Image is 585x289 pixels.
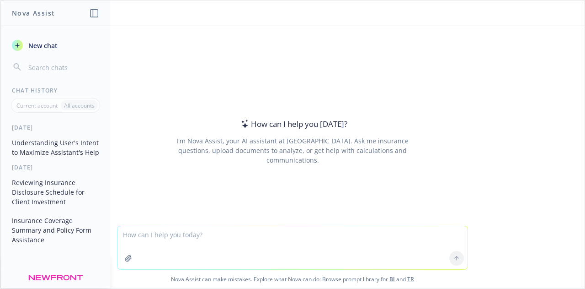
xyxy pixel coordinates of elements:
div: [DATE] [1,124,110,131]
button: Insurance Coverage Summary and Policy Form Assistance [8,213,103,247]
div: I'm Nova Assist, your AI assistant at [GEOGRAPHIC_DATA]. Ask me insurance questions, upload docum... [164,136,421,165]
a: BI [389,275,395,283]
div: How can I help you [DATE]? [238,118,347,130]
h1: Nova Assist [12,8,55,18]
button: New chat [8,37,103,54]
a: TR [407,275,414,283]
span: Nova Assist can make mistakes. Explore what Nova can do: Browse prompt library for and [4,270,581,289]
p: All accounts [64,102,95,109]
button: Reviewing Insurance Disclosure Schedule for Client Investment [8,175,103,209]
div: Chat History [1,87,110,94]
div: [DATE] [1,164,110,171]
span: New chat [27,41,58,50]
button: Understanding User's Intent to Maximize Assistant's Help [8,135,103,160]
input: Search chats [27,61,99,74]
p: Current account [16,102,58,109]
